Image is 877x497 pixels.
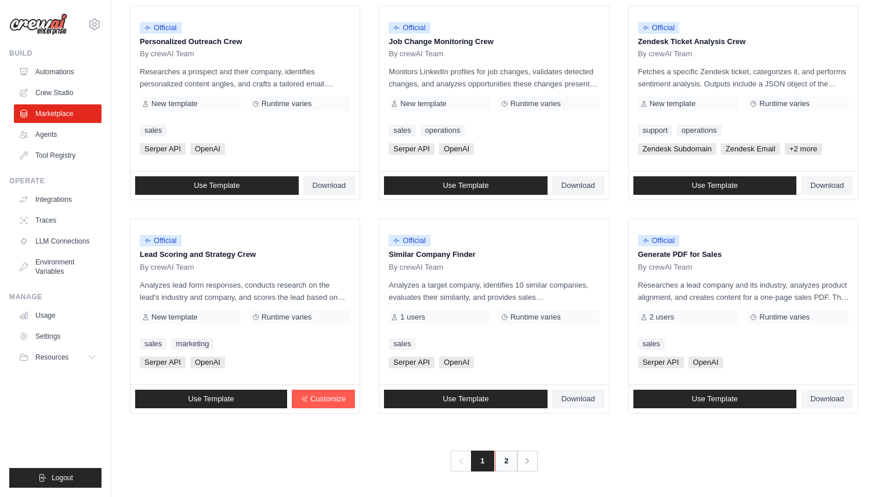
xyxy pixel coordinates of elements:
[262,313,312,322] span: Runtime varies
[389,49,443,59] span: By crewAI Team
[140,249,350,260] p: Lead Scoring and Strategy Crew
[650,99,695,108] span: New template
[14,190,102,209] a: Integrations
[140,22,182,34] span: Official
[389,357,434,368] span: Serper API
[188,394,234,404] span: Use Template
[14,232,102,251] a: LLM Connections
[14,348,102,367] button: Resources
[638,22,680,34] span: Official
[171,338,213,350] a: marketing
[384,176,548,195] a: Use Template
[400,99,446,108] span: New template
[638,36,849,48] p: Zendesk Ticket Analysis Crew
[638,263,693,272] span: By crewAI Team
[443,394,488,404] span: Use Template
[140,279,350,303] p: Analyzes lead form responses, conducts research on the lead's industry and company, and scores th...
[140,338,166,350] a: sales
[638,357,684,368] span: Serper API
[389,279,599,303] p: Analyzes a target company, identifies 10 similar companies, evaluates their similarity, and provi...
[140,36,350,48] p: Personalized Outreach Crew
[35,353,68,362] span: Resources
[140,357,186,368] span: Serper API
[510,99,561,108] span: Runtime varies
[810,181,844,190] span: Download
[638,49,693,59] span: By crewAI Team
[692,181,738,190] span: Use Template
[140,235,182,246] span: Official
[389,338,415,350] a: sales
[14,327,102,346] a: Settings
[389,66,599,90] p: Monitors LinkedIn profiles for job changes, validates detected changes, and analyzes opportunitie...
[633,176,797,195] a: Use Template
[721,143,780,155] span: Zendesk Email
[9,13,67,35] img: Logo
[439,143,474,155] span: OpenAI
[439,357,474,368] span: OpenAI
[421,125,465,136] a: operations
[190,143,225,155] span: OpenAI
[638,66,849,90] p: Fetches a specific Zendesk ticket, categorizes it, and performs sentiment analysis. Outputs inclu...
[471,451,494,471] span: 1
[9,468,102,488] button: Logout
[650,313,675,322] span: 2 users
[151,313,197,322] span: New template
[14,253,102,281] a: Environment Variables
[495,451,518,471] a: 2
[135,176,299,195] a: Use Template
[510,313,561,322] span: Runtime varies
[561,181,595,190] span: Download
[638,125,672,136] a: support
[389,235,430,246] span: Official
[303,176,356,195] a: Download
[801,176,853,195] a: Download
[384,390,548,408] a: Use Template
[140,49,194,59] span: By crewAI Team
[9,292,102,302] div: Manage
[135,390,287,408] a: Use Template
[451,451,537,471] nav: Pagination
[9,176,102,186] div: Operate
[400,313,425,322] span: 1 users
[389,143,434,155] span: Serper API
[552,390,604,408] a: Download
[140,143,186,155] span: Serper API
[638,279,849,303] p: Researches a lead company and its industry, analyzes product alignment, and creates content for a...
[310,394,346,404] span: Customize
[313,181,346,190] span: Download
[262,99,312,108] span: Runtime varies
[638,143,716,155] span: Zendesk Subdomain
[194,181,240,190] span: Use Template
[190,357,225,368] span: OpenAI
[810,394,844,404] span: Download
[14,211,102,230] a: Traces
[561,394,595,404] span: Download
[14,104,102,123] a: Marketplace
[389,22,430,34] span: Official
[785,143,822,155] span: +2 more
[14,146,102,165] a: Tool Registry
[389,36,599,48] p: Job Change Monitoring Crew
[389,125,415,136] a: sales
[389,249,599,260] p: Similar Company Finder
[759,99,810,108] span: Runtime varies
[14,125,102,144] a: Agents
[52,473,73,483] span: Logout
[552,176,604,195] a: Download
[140,263,194,272] span: By crewAI Team
[688,357,723,368] span: OpenAI
[443,181,488,190] span: Use Template
[14,306,102,325] a: Usage
[759,313,810,322] span: Runtime varies
[151,99,197,108] span: New template
[638,249,849,260] p: Generate PDF for Sales
[389,263,443,272] span: By crewAI Team
[14,63,102,81] a: Automations
[638,235,680,246] span: Official
[692,394,738,404] span: Use Template
[14,84,102,102] a: Crew Studio
[801,390,853,408] a: Download
[140,66,350,90] p: Researches a prospect and their company, identifies personalized content angles, and crafts a tai...
[292,390,355,408] a: Customize
[633,390,797,408] a: Use Template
